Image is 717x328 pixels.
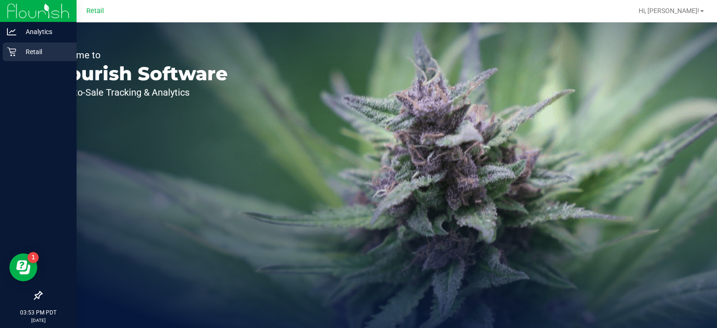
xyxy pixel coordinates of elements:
[639,7,699,14] span: Hi, [PERSON_NAME]!
[50,88,228,97] p: Seed-to-Sale Tracking & Analytics
[9,253,37,281] iframe: Resource center
[50,50,228,60] p: Welcome to
[16,26,72,37] p: Analytics
[7,27,16,36] inline-svg: Analytics
[16,46,72,57] p: Retail
[28,252,39,263] iframe: Resource center unread badge
[7,47,16,56] inline-svg: Retail
[86,7,104,15] span: Retail
[4,308,72,317] p: 03:53 PM PDT
[50,64,228,83] p: Flourish Software
[4,317,72,324] p: [DATE]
